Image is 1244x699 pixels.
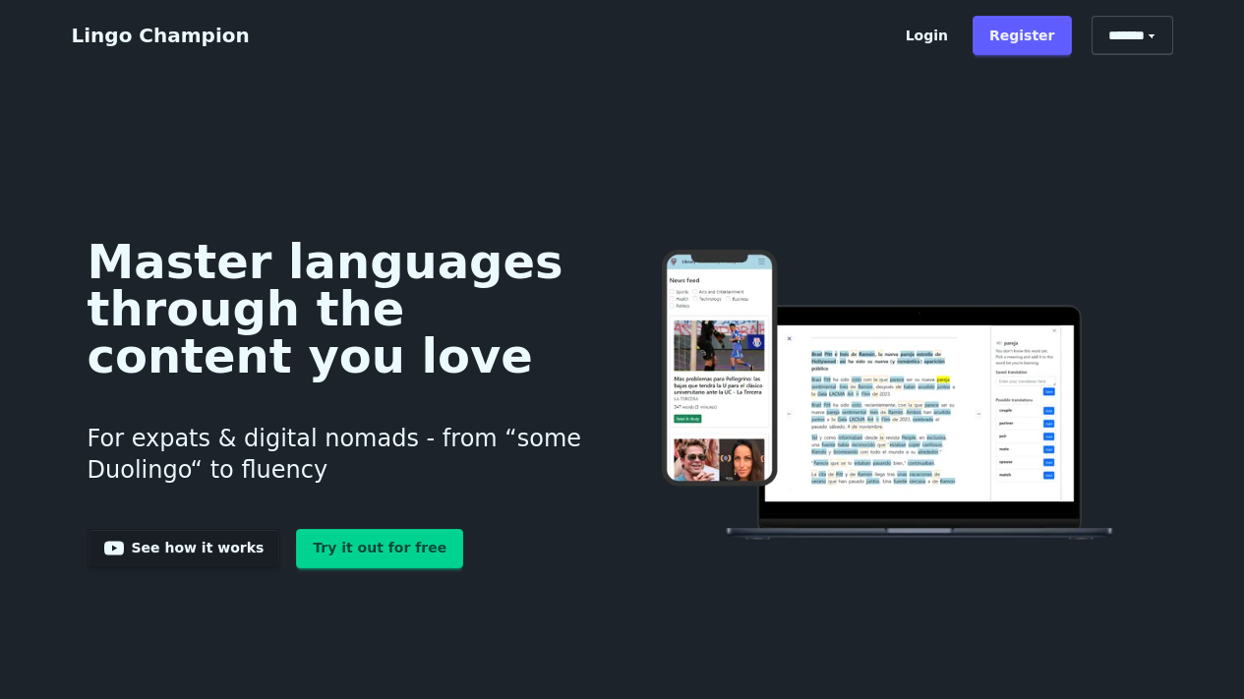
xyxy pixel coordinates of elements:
a: Login [889,16,965,55]
h3: For expats & digital nomads - from “some Duolingo“ to fluency [88,399,592,509]
a: Lingo Champion [72,24,250,47]
a: Try it out for free [296,529,463,568]
a: Register [973,16,1072,55]
img: Learn languages online [622,250,1156,544]
h1: Master languages through the content you love [88,238,592,379]
a: See how it works [88,529,281,568]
